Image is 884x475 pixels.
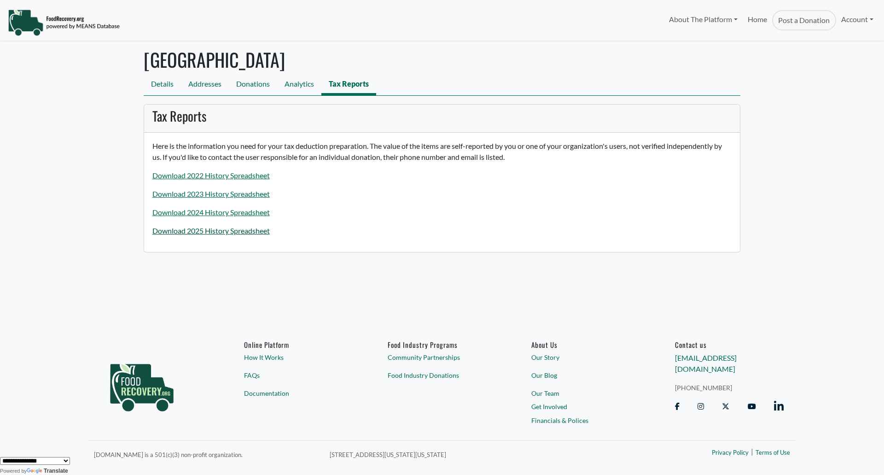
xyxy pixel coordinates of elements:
[152,208,270,217] a: Download 2024 History Spreadsheet
[531,370,640,380] a: Our Blog
[330,449,613,460] p: [STREET_ADDRESS][US_STATE][US_STATE]
[244,370,353,380] a: FAQs
[756,449,790,458] a: Terms of Use
[27,468,68,474] a: Translate
[244,353,353,363] a: How It Works
[388,353,496,363] a: Community Partnerships
[675,354,737,374] a: [EMAIL_ADDRESS][DOMAIN_NAME]
[152,171,270,180] a: Download 2022 History Spreadsheet
[751,446,753,457] span: |
[94,449,319,460] p: [DOMAIN_NAME] is a 501(c)(3) non-profit organization.
[663,10,742,29] a: About The Platform
[181,75,229,95] a: Addresses
[388,370,496,380] a: Food Industry Donations
[152,226,270,235] a: Download 2025 History Spreadsheet
[144,48,740,70] h1: [GEOGRAPHIC_DATA]
[531,416,640,425] a: Financials & Polices
[152,108,732,124] h3: Tax Reports
[531,340,640,349] a: About Us
[675,383,784,393] a: [PHONE_NUMBER]
[152,189,270,198] a: Download 2023 History Spreadsheet
[27,468,44,475] img: Google Translate
[531,402,640,412] a: Get Involved
[229,75,277,95] a: Donations
[836,10,878,29] a: Account
[321,75,376,95] a: Tax Reports
[244,388,353,398] a: Documentation
[144,75,181,95] a: Details
[531,353,640,363] a: Our Story
[244,340,353,349] h6: Online Platform
[531,388,640,398] a: Our Team
[152,141,732,163] p: Here is the information you need for your tax deduction preparation. The value of the items are s...
[772,10,836,30] a: Post a Donation
[8,9,120,36] img: NavigationLogo_FoodRecovery-91c16205cd0af1ed486a0f1a7774a6544ea792ac00100771e7dd3ec7c0e58e41.png
[743,10,772,30] a: Home
[675,340,784,349] h6: Contact us
[712,449,749,458] a: Privacy Policy
[277,75,321,95] a: Analytics
[388,340,496,349] h6: Food Industry Programs
[100,340,183,428] img: food_recovery_green_logo-76242d7a27de7ed26b67be613a865d9c9037ba317089b267e0515145e5e51427.png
